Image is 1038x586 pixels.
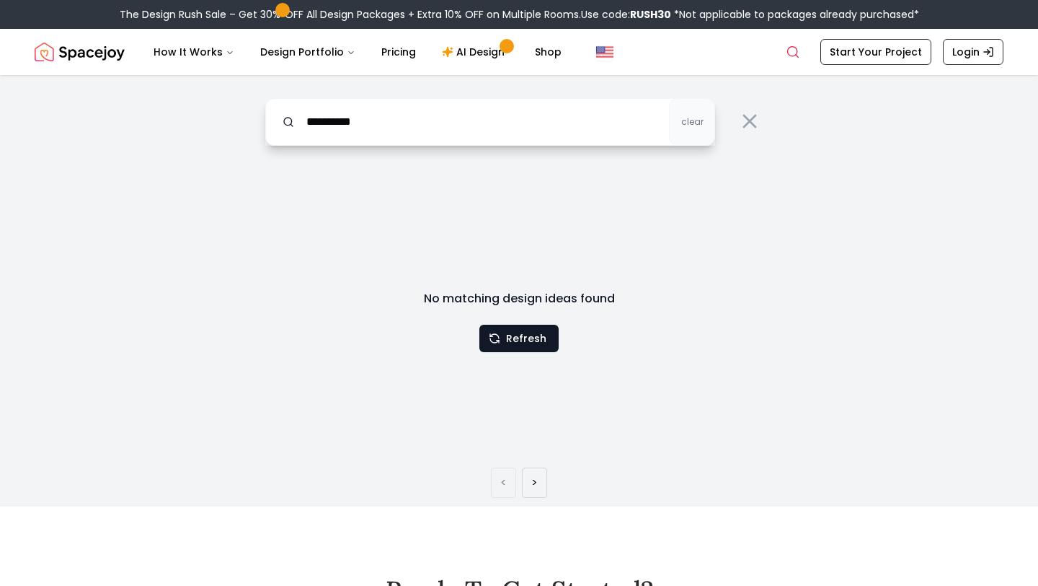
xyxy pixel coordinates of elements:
[669,98,715,146] button: clear
[370,38,427,66] a: Pricing
[671,7,919,22] span: *Not applicable to packages already purchased*
[820,39,931,65] a: Start Your Project
[249,38,367,66] button: Design Portfolio
[334,290,704,307] h3: No matching design ideas found
[142,38,573,66] nav: Main
[430,38,520,66] a: AI Design
[35,29,1003,75] nav: Global
[596,43,613,61] img: United States
[531,474,538,491] a: Next page
[630,7,671,22] b: RUSH30
[523,38,573,66] a: Shop
[142,38,246,66] button: How It Works
[35,38,125,66] a: Spacejoy
[681,116,704,128] span: clear
[581,7,671,22] span: Use code:
[491,468,547,498] ul: Pagination
[120,7,919,22] div: The Design Rush Sale – Get 30% OFF All Design Packages + Extra 10% OFF on Multiple Rooms.
[500,474,507,491] a: Previous page
[35,38,125,66] img: Spacejoy Logo
[479,325,559,352] button: Refresh
[943,39,1003,65] a: Login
